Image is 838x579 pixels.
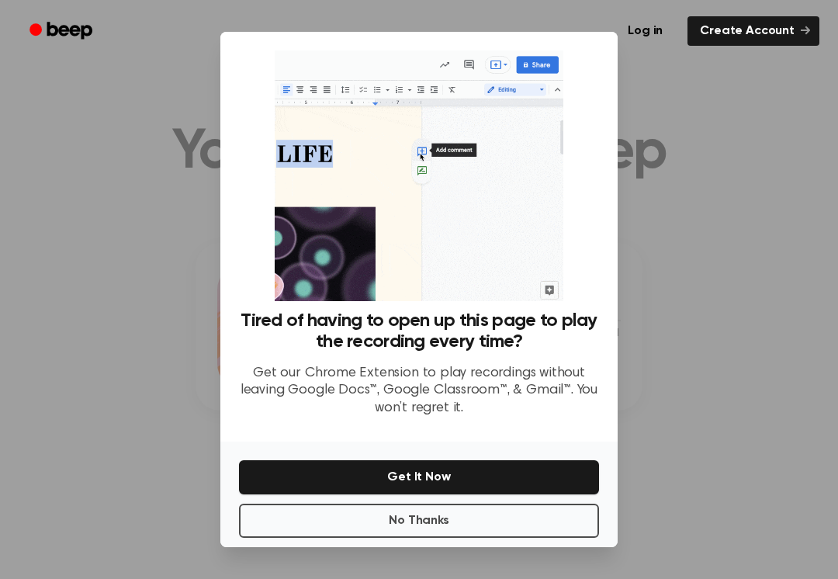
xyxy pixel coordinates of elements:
a: Log in [612,13,678,49]
a: Create Account [687,16,819,46]
h3: Tired of having to open up this page to play the recording every time? [239,310,599,352]
p: Get our Chrome Extension to play recordings without leaving Google Docs™, Google Classroom™, & Gm... [239,365,599,418]
button: Get It Now [239,460,599,494]
a: Beep [19,16,106,47]
button: No Thanks [239,504,599,538]
img: Beep extension in action [275,50,563,301]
